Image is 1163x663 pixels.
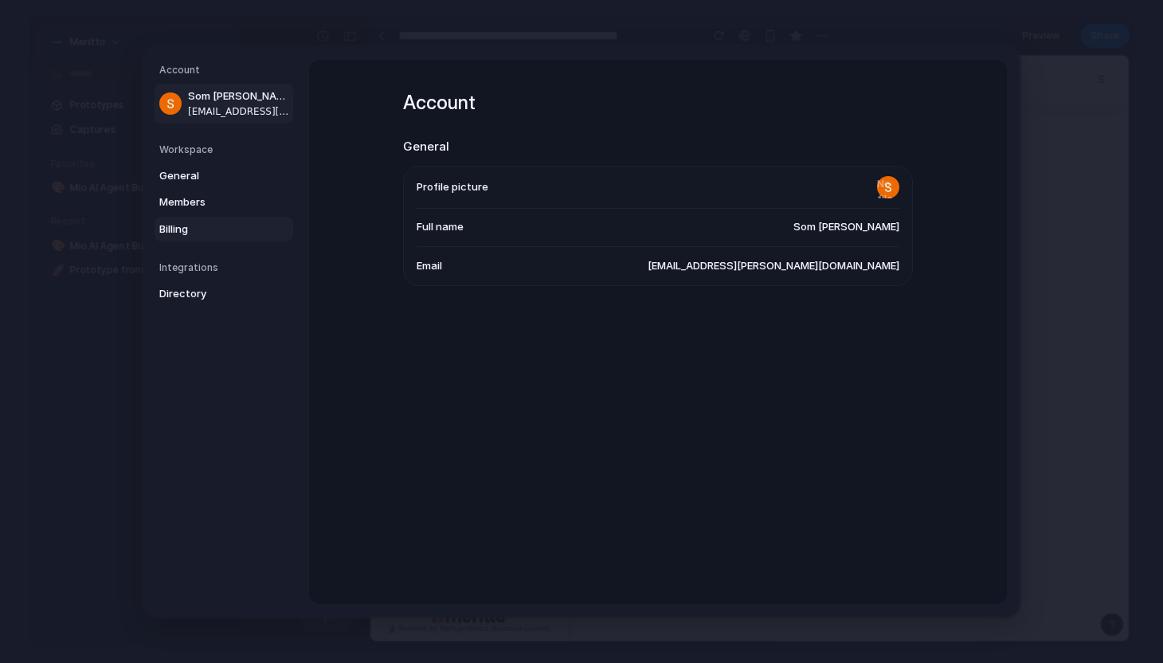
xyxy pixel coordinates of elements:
[448,206,506,221] span: Student Admission Portal
[155,190,293,215] a: Members
[96,16,118,27] span: (Beta)
[159,167,261,183] span: General
[155,163,293,188] a: General
[249,140,335,157] a: Mio AI Assist
[52,94,91,108] span: AI Brain
[64,583,143,599] img: Meritto
[262,206,317,221] span: Student Admission Portal
[417,178,488,194] span: Profile picture
[233,75,773,95] h1: Builder
[417,257,442,273] span: Email
[155,281,293,307] a: Directory
[276,17,472,33] div: [PERSON_NAME]
[159,261,293,275] h5: Integrations
[45,18,93,30] img: Meritto
[155,216,293,241] a: Billing
[793,219,899,235] span: Som [PERSON_NAME]
[758,14,781,36] a: S
[435,140,514,157] a: AI Assistant
[49,61,119,74] span: Agent Builder
[159,221,261,237] span: Billing
[159,63,293,77] h5: Account
[252,11,491,38] button: Meritto Sarathi
[233,75,282,95] strong: Agent
[49,129,126,143] span: Improve Agent
[365,142,384,155] a: More Links
[159,142,293,156] h5: Workspace
[551,142,570,155] a: More Links
[648,257,899,273] span: [EMAIL_ADDRESS][PERSON_NAME][DOMAIN_NAME]
[417,219,464,235] span: Full name
[233,98,366,112] span: Create & manage your agents
[159,286,261,302] span: Directory
[49,163,115,176] span: Activity Logs
[155,84,293,124] a: Som [PERSON_NAME][EMAIL_ADDRESS][PERSON_NAME][DOMAIN_NAME]
[188,104,290,118] span: [EMAIL_ADDRESS][PERSON_NAME][DOMAIN_NAME]
[403,138,913,156] h2: General
[403,88,913,117] h1: Account
[18,599,29,610] span: bolt
[159,194,261,210] span: Members
[188,88,290,104] span: Som [PERSON_NAME]
[435,160,532,187] small: Admission Process Agent
[18,599,190,608] small: Powered by NoPaperforms Solutions Limited
[249,160,346,187] small: Your 24/7 CRM Companion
